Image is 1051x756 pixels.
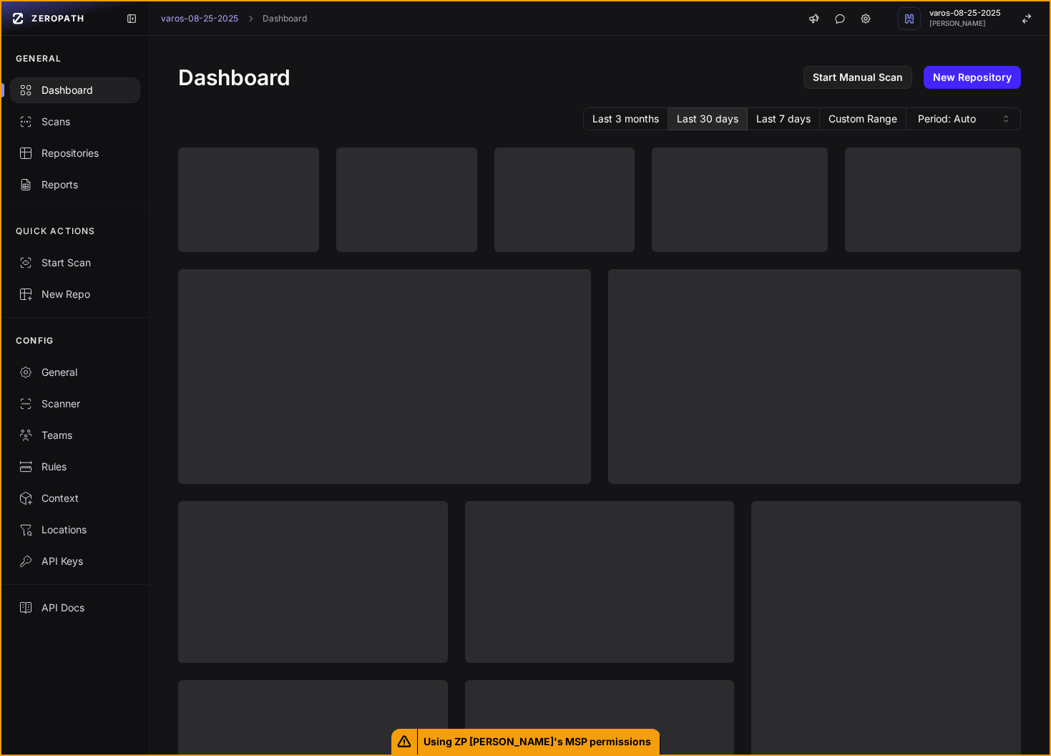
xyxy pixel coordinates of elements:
h1: Dashboard [178,64,290,90]
button: Last 30 days [668,107,748,130]
a: API Keys [1,546,149,577]
a: Repositories [1,137,149,169]
div: General [19,365,132,379]
div: Rules [19,460,132,474]
a: API Docs [1,592,149,624]
a: ZEROPATH [7,7,114,30]
a: Context [1,483,149,514]
a: New Repository [924,66,1021,89]
button: Custom Range [820,107,906,130]
span: Using ZP [PERSON_NAME]'s MSP permissions [418,729,660,755]
a: Dashboard [263,13,307,24]
div: Scans [19,115,132,129]
a: New Repo [1,278,149,310]
div: Teams [19,428,132,442]
a: Locations [1,514,149,546]
button: Last 7 days [748,107,820,130]
p: CONFIG [16,335,54,346]
svg: caret sort, [1000,113,1012,125]
a: General [1,357,149,388]
svg: chevron right, [245,14,255,24]
div: Context [19,491,132,505]
button: Last 3 months [583,107,668,130]
a: Dashboard [1,74,149,106]
div: Repositories [19,146,132,160]
div: API Keys [19,554,132,568]
a: Reports [1,169,149,200]
a: varos-08-25-2025 [161,13,238,24]
div: Scanner [19,397,132,411]
span: ZEROPATH [31,13,84,24]
div: API Docs [19,601,132,615]
div: New Repo [19,287,132,301]
button: Start Scan [1,247,149,278]
span: Period: Auto [918,112,976,126]
a: Rules [1,451,149,483]
a: Scans [1,106,149,137]
p: GENERAL [16,53,62,64]
div: Start Scan [19,256,132,270]
a: Teams [1,420,149,451]
p: QUICK ACTIONS [16,226,96,237]
div: Dashboard [19,83,132,97]
button: varos-08-25-2025 [PERSON_NAME] [889,1,1050,36]
span: varos-08-25-2025 [929,9,1001,17]
div: Reports [19,178,132,192]
a: Start Manual Scan [803,66,912,89]
div: Locations [19,523,132,537]
nav: breadcrumb [161,13,307,24]
span: [PERSON_NAME] [929,20,1001,27]
a: Scanner [1,388,149,420]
